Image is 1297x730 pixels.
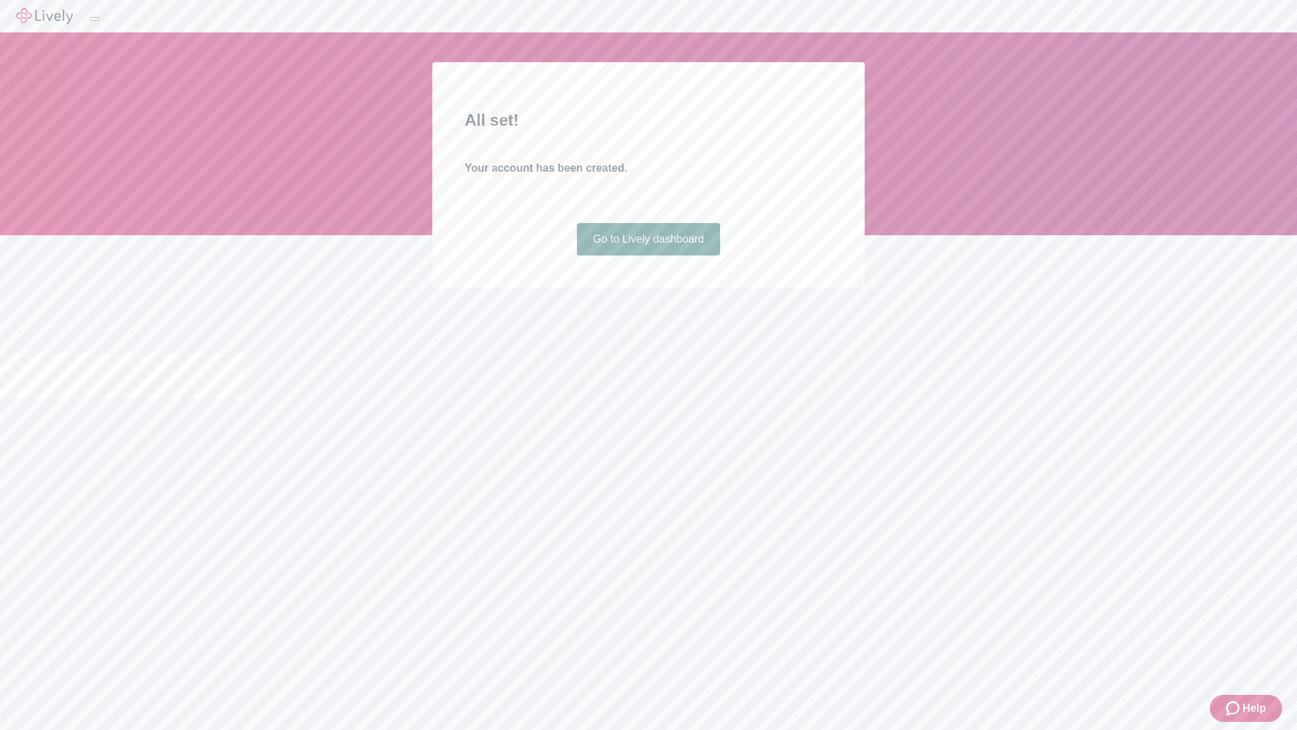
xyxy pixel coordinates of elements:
[16,8,73,24] img: Lively
[465,160,832,176] h4: Your account has been created.
[1226,700,1242,716] svg: Zendesk support icon
[465,108,832,132] h2: All set!
[577,223,721,255] a: Go to Lively dashboard
[1210,695,1282,722] button: Zendesk support iconHelp
[1242,700,1266,716] span: Help
[89,17,100,21] button: Log out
